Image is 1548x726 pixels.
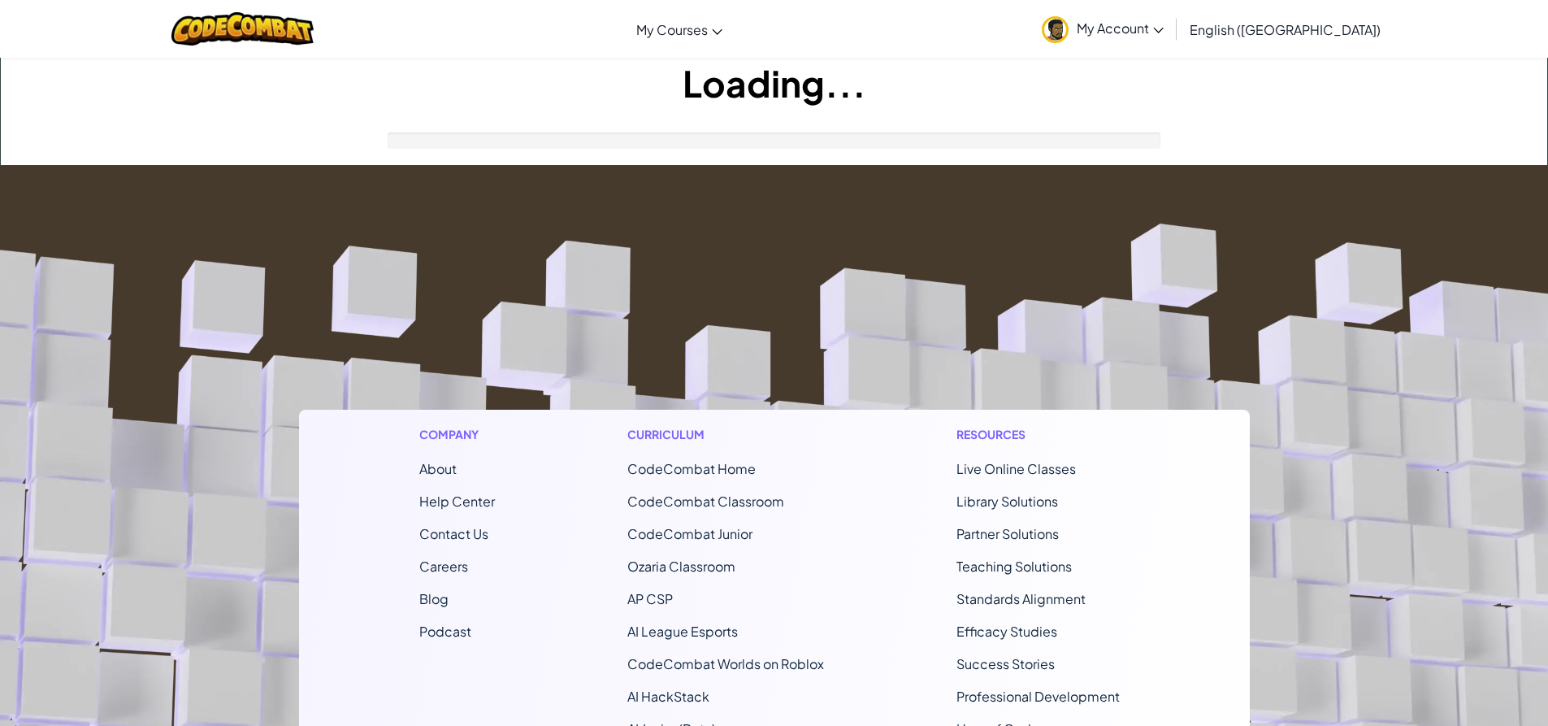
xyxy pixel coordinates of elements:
[419,493,495,510] a: Help Center
[956,460,1076,477] a: Live Online Classes
[627,460,756,477] span: CodeCombat Home
[627,426,824,443] h1: Curriculum
[419,558,468,575] a: Careers
[627,688,709,705] a: AI HackStack
[627,623,738,640] a: AI League Esports
[636,21,708,38] span: My Courses
[627,558,735,575] a: Ozaria Classroom
[956,493,1058,510] a: Library Solutions
[1182,7,1389,51] a: English ([GEOGRAPHIC_DATA])
[956,525,1059,542] a: Partner Solutions
[627,590,673,607] a: AP CSP
[419,460,457,477] a: About
[956,623,1057,640] a: Efficacy Studies
[419,590,449,607] a: Blog
[1190,21,1381,38] span: English ([GEOGRAPHIC_DATA])
[419,426,495,443] h1: Company
[1034,3,1172,54] a: My Account
[956,558,1072,575] a: Teaching Solutions
[956,655,1055,672] a: Success Stories
[171,12,314,46] img: CodeCombat logo
[956,426,1130,443] h1: Resources
[1,58,1547,108] h1: Loading...
[627,493,784,510] a: CodeCombat Classroom
[956,688,1120,705] a: Professional Development
[1042,16,1069,43] img: avatar
[627,525,752,542] a: CodeCombat Junior
[956,590,1086,607] a: Standards Alignment
[628,7,731,51] a: My Courses
[419,623,471,640] a: Podcast
[627,655,824,672] a: CodeCombat Worlds on Roblox
[419,525,488,542] span: Contact Us
[1077,20,1164,37] span: My Account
